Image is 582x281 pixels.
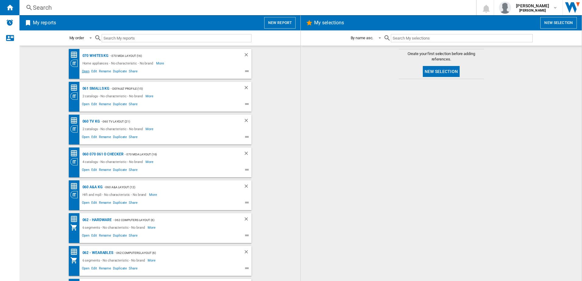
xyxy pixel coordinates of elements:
span: Rename [98,101,112,109]
div: 6 segments - No characteristic - No brand [81,257,148,264]
span: Duplicate [112,134,128,141]
span: More [148,224,156,231]
span: Edit [90,68,98,76]
span: Duplicate [112,233,128,240]
span: More [145,92,154,100]
div: 060 070 061 O Checker [81,151,124,158]
div: Category View [70,191,81,198]
div: My order [69,36,84,40]
input: Search My reports [102,34,251,42]
span: Share [128,167,138,174]
div: - 062 Computers Layout (6) [113,249,231,257]
div: My Assortment [70,257,81,264]
span: Edit [90,101,98,109]
div: Delete [244,52,251,60]
div: 6 segments - No characteristic - No brand [81,224,148,231]
span: Duplicate [112,265,128,273]
div: My Assortment [70,224,81,231]
span: [PERSON_NAME] [516,3,549,9]
div: 060 TV KG [81,118,100,125]
span: Rename [98,265,112,273]
input: Search My selections [391,34,532,42]
div: - 062 Computers Layout (6) [112,216,231,224]
span: More [145,158,154,165]
div: 062 - Wearables [81,249,114,257]
span: Duplicate [112,200,128,207]
div: - 070 MDA layout (16) [123,151,231,158]
div: - 070 MDA layout (16) [108,52,231,60]
div: Price Matrix [70,117,81,124]
div: Price Matrix [70,215,81,223]
div: Category View [70,92,81,100]
div: Price Matrix [70,248,81,256]
div: 2 catalogs - No characteristic - No brand [81,125,146,133]
div: - 060 TV Layout (21) [100,118,231,125]
div: Price Matrix [70,150,81,157]
span: Rename [98,68,112,76]
div: 060 A&A KG [81,183,103,191]
div: Delete [244,216,251,224]
span: Edit [90,200,98,207]
div: Delete [244,85,251,92]
span: Open [81,68,91,76]
span: Share [128,200,138,207]
div: Price Matrix [70,182,81,190]
span: Open [81,265,91,273]
span: Share [128,68,138,76]
span: Open [81,233,91,240]
span: Share [128,134,138,141]
span: Edit [90,233,98,240]
button: New report [264,17,296,29]
div: 061 Smalls KG [81,85,110,92]
span: Create your first selection before adding references. [399,51,484,62]
div: Category View [70,60,81,67]
div: 4 catalogs - No characteristic - No brand [81,158,146,165]
span: Rename [98,233,112,240]
span: More [149,191,158,198]
img: alerts-logo.svg [6,19,13,26]
span: Rename [98,200,112,207]
div: Category View [70,158,81,165]
span: Share [128,265,138,273]
span: More [156,60,165,67]
span: Open [81,134,91,141]
div: Price Matrix [70,84,81,92]
span: Open [81,200,91,207]
div: By name asc. [351,36,373,40]
button: New selection [540,17,577,29]
span: Rename [98,134,112,141]
span: Duplicate [112,167,128,174]
div: 070 Whites KG [81,52,109,60]
span: Open [81,167,91,174]
div: Hifi and mp3 - No characteristic - No brand [81,191,149,198]
div: Delete [244,151,251,158]
div: - 060 A&A Layout (12) [103,183,231,191]
h2: My selections [313,17,345,29]
span: Edit [90,167,98,174]
span: Duplicate [112,68,128,76]
div: Price Matrix [70,51,81,59]
img: profile.jpg [499,2,511,14]
div: Search [33,3,460,12]
div: - Default profile (15) [109,85,231,92]
span: Edit [90,134,98,141]
span: Open [81,101,91,109]
span: Rename [98,167,112,174]
span: More [145,125,154,133]
span: Edit [90,265,98,273]
div: Delete [244,183,251,191]
span: Share [128,101,138,109]
span: More [148,257,156,264]
div: Delete [244,118,251,125]
h2: My reports [32,17,57,29]
span: Duplicate [112,101,128,109]
div: Delete [244,249,251,257]
div: Home appliances - No characteristic - No brand [81,60,156,67]
button: New selection [423,66,460,77]
div: 2 catalogs - No characteristic - No brand [81,92,146,100]
div: Category View [70,125,81,133]
div: 062 - Hardware [81,216,112,224]
b: [PERSON_NAME] [519,9,546,12]
span: Share [128,233,138,240]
